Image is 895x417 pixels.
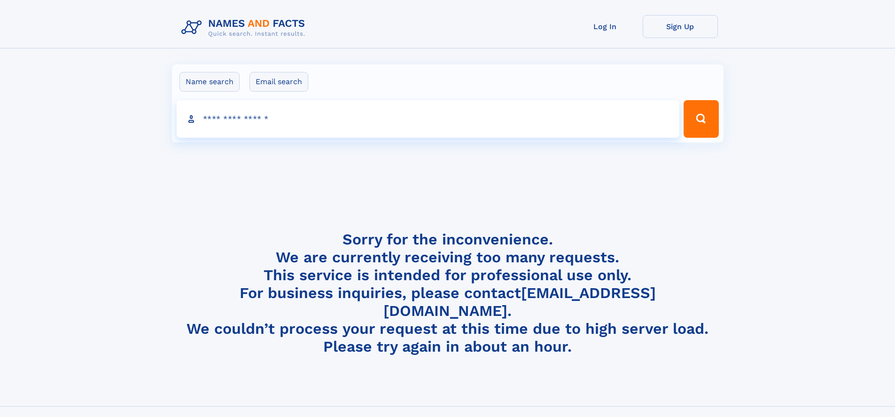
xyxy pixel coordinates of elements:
[178,230,718,356] h4: Sorry for the inconvenience. We are currently receiving too many requests. This service is intend...
[684,100,718,138] button: Search Button
[178,15,313,40] img: Logo Names and Facts
[249,72,308,92] label: Email search
[383,284,656,320] a: [EMAIL_ADDRESS][DOMAIN_NAME]
[568,15,643,38] a: Log In
[177,100,680,138] input: search input
[179,72,240,92] label: Name search
[643,15,718,38] a: Sign Up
